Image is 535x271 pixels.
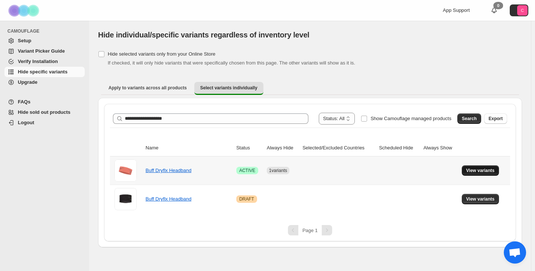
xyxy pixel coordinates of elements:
[421,140,460,156] th: Always Show
[108,60,355,66] span: If checked, it will only hide variants that were specifically chosen from this page. The other va...
[4,97,85,107] a: FAQs
[108,85,187,91] span: Apply to variants across all products
[489,116,503,122] span: Export
[377,140,421,156] th: Scheduled Hide
[4,107,85,118] a: Hide sold out products
[194,82,263,95] button: Select variants individually
[4,77,85,87] a: Upgrade
[18,79,38,85] span: Upgrade
[443,7,470,13] span: App Support
[18,120,34,125] span: Logout
[300,140,377,156] th: Selected/Excluded Countries
[521,8,524,13] text: C
[18,109,71,115] span: Hide sold out products
[108,51,215,57] span: Hide selected variants only from your Online Store
[239,196,254,202] span: DRAFT
[114,188,137,210] img: Buff Dryflx Headband
[234,140,265,156] th: Status
[4,56,85,67] a: Verify Installation
[7,28,85,34] span: CAMOUFLAGE
[110,225,510,235] nav: Pagination
[114,159,137,182] img: Buff Dryflx Headband
[18,48,65,54] span: Variant Picker Guide
[4,36,85,46] a: Setup
[462,165,499,176] button: View variants
[265,140,300,156] th: Always Hide
[6,0,43,21] img: Camouflage
[466,196,495,202] span: View variants
[370,116,451,121] span: Show Camouflage managed products
[269,168,287,173] span: 1 variants
[18,69,68,75] span: Hide specific variants
[510,4,528,16] button: Avatar with initials C
[457,113,481,124] button: Search
[146,168,191,173] a: Buff Dryflx Headband
[239,168,255,173] span: ACTIVE
[103,82,193,94] button: Apply to variants across all products
[302,228,318,233] span: Page 1
[4,67,85,77] a: Hide specific variants
[4,46,85,56] a: Variant Picker Guide
[18,38,31,43] span: Setup
[490,7,498,14] a: 0
[98,98,522,247] div: Select variants individually
[484,113,507,124] button: Export
[200,85,257,91] span: Select variants individually
[4,118,85,128] a: Logout
[462,194,499,204] button: View variants
[143,140,234,156] th: Name
[98,31,309,39] span: Hide individual/specific variants regardless of inventory level
[462,116,477,122] span: Search
[466,168,495,173] span: View variants
[517,5,528,16] span: Avatar with initials C
[18,99,30,105] span: FAQs
[18,59,58,64] span: Verify Installation
[146,196,191,202] a: Buff Dryflx Headband
[504,241,526,264] a: 打開聊天
[493,2,503,9] div: 0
